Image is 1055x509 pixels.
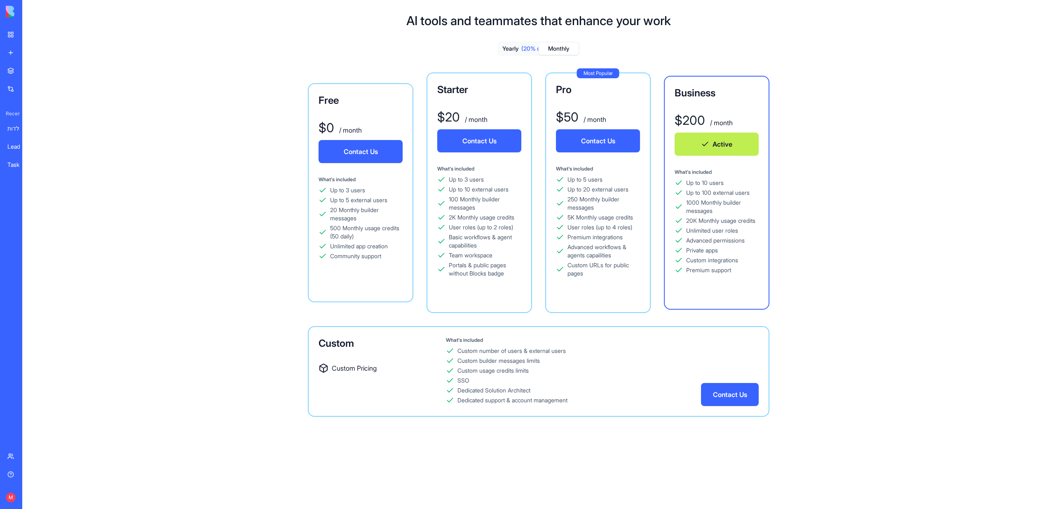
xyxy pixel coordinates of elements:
div: 250 Monthly builder messages [567,195,640,212]
div: User roles (up to 4 roles) [567,223,632,231]
div: 20K Monthly usage credits [686,217,755,225]
div: Premium support [686,266,731,274]
div: Custom builder messages limits [457,357,540,365]
div: Dedicated support & account management [457,396,567,404]
div: Up to 10 external users [449,185,509,194]
div: 100 Monthly builder messages [449,195,521,212]
div: / month [463,114,488,124]
div: Task Manager [7,161,30,169]
div: Up to 10 users [686,179,724,187]
div: ניהול יולדות ואחיות מיילדות [7,124,30,133]
h1: AI tools and teammates that enhance your work [406,13,671,28]
button: Active [675,133,759,156]
div: Unlimited user roles [686,226,738,235]
div: Custom URLs for public pages [567,261,640,278]
div: Basic workflows & agent capabilities [449,233,521,250]
div: Up to 3 users [330,186,365,194]
button: Contact Us [319,140,403,163]
a: Task Manager [2,156,35,173]
div: / month [582,114,606,124]
div: Custom integrations [686,256,738,264]
div: Up to 5 external users [330,196,387,204]
div: / month [338,125,362,135]
button: Contact Us [437,129,521,152]
div: What's included [319,176,403,183]
div: Advanced workflows & agents capailities [567,243,640,259]
a: Lead Management System [2,138,35,155]
div: / month [708,118,733,128]
div: 5K Monthly usage credits [567,213,633,222]
div: $ 0 [319,120,334,135]
div: Portals & public pages without Blocks badge [449,261,521,278]
div: Premium integrations [567,233,623,241]
img: logo [6,6,57,17]
div: SSO [457,376,469,385]
div: Custom number of users & external users [457,347,566,355]
div: 500 Monthly usage credits (50 daily) [330,224,403,240]
div: Private apps [686,246,718,254]
div: Free [319,94,403,107]
div: What's included [556,166,640,172]
div: Up to 100 external users [686,189,750,197]
div: Community support [330,252,381,260]
div: 2K Monthly usage credits [449,213,514,222]
div: Up to 3 users [449,175,484,184]
div: Advanced permissions [686,236,745,245]
span: M [6,493,16,502]
div: Unlimited app creation [330,242,388,250]
div: Lead Management System [7,142,30,151]
button: Monthly [539,43,579,55]
button: Contact Us [701,383,759,406]
div: Up to 20 external users [567,185,628,194]
div: Custom usage credits limits [457,367,529,375]
div: User roles (up to 2 roles) [449,223,513,231]
div: What's included [675,169,759,175]
div: Most Popular [577,68,619,78]
div: Up to 5 users [567,175,603,184]
div: $ 20 [437,110,460,124]
div: What's included [446,337,701,343]
div: 20 Monthly builder messages [330,206,403,222]
button: Contact Us [556,129,640,152]
div: Business [675,86,759,100]
div: What's included [437,166,521,172]
span: Recent [2,110,20,117]
div: $ 200 [675,113,705,128]
span: Custom Pricing [332,363,377,373]
a: ניהול יולדות ואחיות מיילדות [2,120,35,137]
div: Starter [437,83,521,96]
div: $ 50 [556,110,579,124]
div: 1000 Monthly builder messages [686,198,759,215]
div: Pro [556,83,640,96]
button: Yearly [499,43,539,55]
span: (20% off) [521,44,535,53]
div: Dedicated Solution Architect [457,386,530,395]
div: Custom [319,337,446,350]
div: Team workspace [449,251,492,259]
